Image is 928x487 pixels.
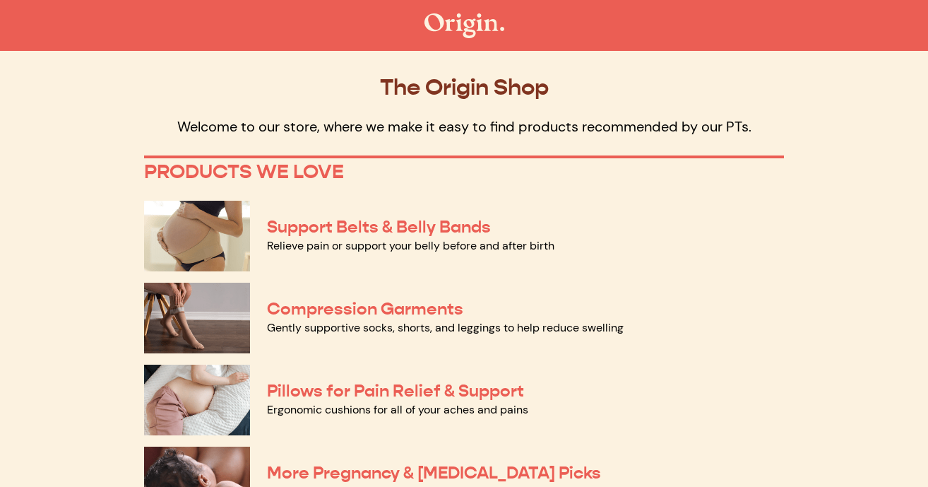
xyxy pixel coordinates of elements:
[144,160,784,184] p: PRODUCTS WE LOVE
[267,216,491,237] a: Support Belts & Belly Bands
[267,238,554,253] a: Relieve pain or support your belly before and after birth
[144,74,784,100] p: The Origin Shop
[144,283,250,353] img: Compression Garments
[144,117,784,136] p: Welcome to our store, where we make it easy to find products recommended by our PTs.
[267,298,463,319] a: Compression Garments
[267,462,601,483] a: More Pregnancy & [MEDICAL_DATA] Picks
[267,320,624,335] a: Gently supportive socks, shorts, and leggings to help reduce swelling
[267,380,524,401] a: Pillows for Pain Relief & Support
[424,13,504,38] img: The Origin Shop
[267,402,528,417] a: Ergonomic cushions for all of your aches and pains
[144,201,250,271] img: Support Belts & Belly Bands
[144,365,250,435] img: Pillows for Pain Relief & Support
